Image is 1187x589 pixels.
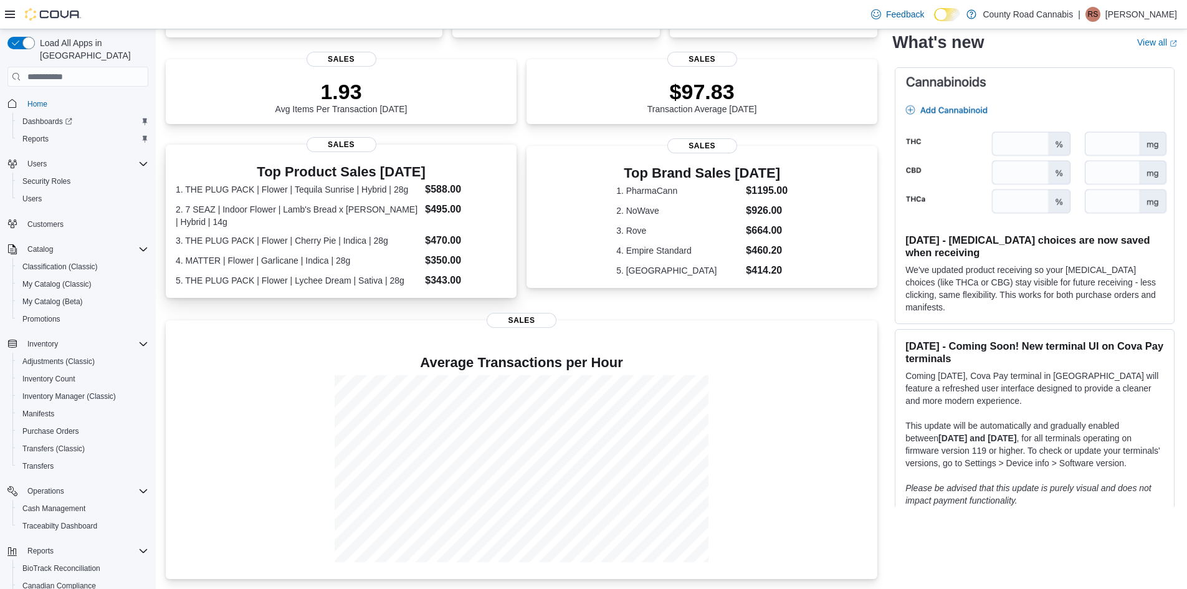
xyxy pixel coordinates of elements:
span: Traceabilty Dashboard [17,519,148,534]
a: Transfers [17,459,59,474]
span: Customers [27,219,64,229]
a: View allExternal link [1137,37,1177,47]
p: 1.93 [275,79,408,104]
a: Cash Management [17,501,90,516]
span: Users [17,191,148,206]
dt: 3. Rove [616,224,741,237]
button: Adjustments (Classic) [12,353,153,370]
span: Users [22,156,148,171]
div: Avg Items Per Transaction [DATE] [275,79,408,114]
a: Feedback [866,2,929,27]
a: Promotions [17,312,65,327]
span: Transfers [17,459,148,474]
dt: 5. [GEOGRAPHIC_DATA] [616,264,741,277]
button: Transfers (Classic) [12,440,153,457]
a: Dashboards [12,113,153,130]
span: Dashboards [17,114,148,129]
span: Transfers (Classic) [22,444,85,454]
span: Catalog [22,242,148,257]
span: Sales [307,137,376,152]
span: Inventory [22,337,148,352]
span: Feedback [886,8,924,21]
span: Load All Apps in [GEOGRAPHIC_DATA] [35,37,148,62]
a: Users [17,191,47,206]
span: RS [1088,7,1099,22]
span: Users [27,159,47,169]
span: Adjustments (Classic) [22,357,95,366]
button: Users [22,156,52,171]
p: Coming [DATE], Cova Pay terminal in [GEOGRAPHIC_DATA] will feature a refreshed user interface des... [905,369,1164,406]
span: Classification (Classic) [17,259,148,274]
span: My Catalog (Beta) [22,297,83,307]
p: This update will be automatically and gradually enabled between , for all terminals operating on ... [905,419,1164,469]
a: Inventory Manager (Classic) [17,389,121,404]
dd: $1195.00 [746,183,788,198]
p: County Road Cannabis [983,7,1073,22]
dt: 3. THE PLUG PACK | Flower | Cherry Pie | Indica | 28g [176,234,420,247]
span: My Catalog (Classic) [22,279,92,289]
span: Security Roles [22,176,70,186]
p: [PERSON_NAME] [1105,7,1177,22]
span: Dashboards [22,117,72,127]
h3: Top Brand Sales [DATE] [616,166,788,181]
a: Dashboards [17,114,77,129]
p: We've updated product receiving so your [MEDICAL_DATA] choices (like THCa or CBG) stay visible fo... [905,263,1164,313]
button: BioTrack Reconciliation [12,560,153,577]
span: Promotions [22,314,60,324]
div: RK Sohal [1085,7,1100,22]
h2: What's new [892,32,984,52]
span: Manifests [22,409,54,419]
button: Reports [2,542,153,560]
dt: 1. PharmaCann [616,184,741,197]
span: Reports [27,546,54,556]
a: Purchase Orders [17,424,84,439]
span: BioTrack Reconciliation [17,561,148,576]
h3: Top Product Sales [DATE] [176,165,507,180]
button: Operations [22,484,69,499]
span: Sales [487,313,556,328]
a: Adjustments (Classic) [17,354,100,369]
dd: $495.00 [425,202,507,217]
button: Promotions [12,310,153,328]
button: Cash Management [12,500,153,517]
span: Manifests [17,406,148,421]
input: Dark Mode [934,8,960,21]
a: Classification (Classic) [17,259,103,274]
dd: $414.20 [746,263,788,278]
span: Reports [22,134,49,144]
button: Users [12,190,153,208]
h4: Average Transactions per Hour [176,355,867,370]
dt: 2. 7 SEAZ | Indoor Flower | Lamb's Bread x [PERSON_NAME] | Hybrid | 14g [176,203,420,228]
span: Transfers [22,461,54,471]
button: Purchase Orders [12,423,153,440]
dt: 2. NoWave [616,204,741,217]
dt: 4. Empire Standard [616,244,741,257]
button: Security Roles [12,173,153,190]
em: Please be advised that this update is purely visual and does not impact payment functionality. [905,482,1151,505]
a: My Catalog (Classic) [17,277,97,292]
span: Purchase Orders [17,424,148,439]
span: Reports [22,544,148,558]
span: Inventory [27,339,58,349]
dt: 5. THE PLUG PACK | Flower | Lychee Dream | Sativa | 28g [176,274,420,287]
span: Home [27,99,47,109]
p: $97.83 [647,79,757,104]
span: Inventory Manager (Classic) [17,389,148,404]
span: Inventory Manager (Classic) [22,391,116,401]
a: Manifests [17,406,59,421]
span: Security Roles [17,174,148,189]
span: BioTrack Reconciliation [22,563,100,573]
span: Sales [307,52,376,67]
span: Customers [22,216,148,232]
dd: $664.00 [746,223,788,238]
p: | [1078,7,1080,22]
button: Inventory [2,335,153,353]
span: Cash Management [17,501,148,516]
button: Catalog [2,241,153,258]
button: My Catalog (Beta) [12,293,153,310]
h3: [DATE] - [MEDICAL_DATA] choices are now saved when receiving [905,233,1164,258]
img: Cova [25,8,81,21]
button: Inventory Count [12,370,153,388]
dd: $343.00 [425,273,507,288]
